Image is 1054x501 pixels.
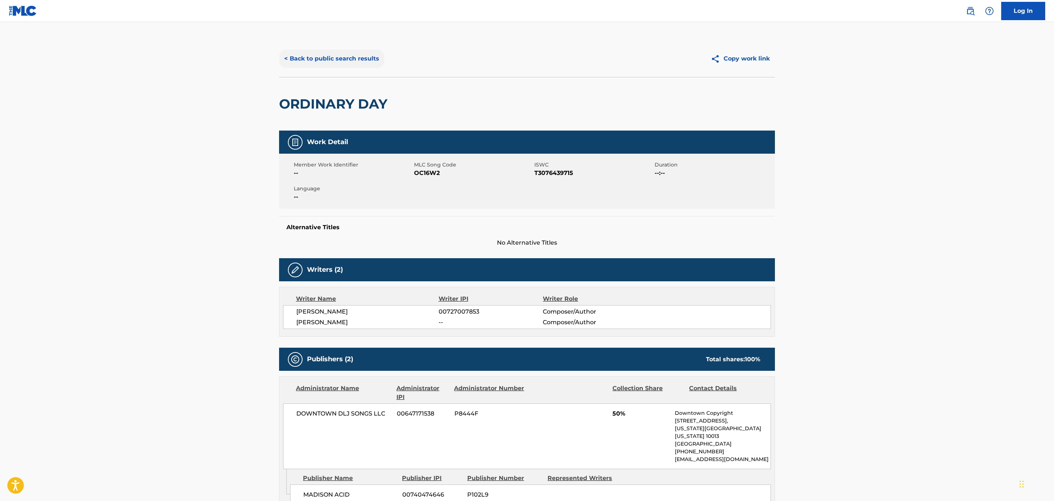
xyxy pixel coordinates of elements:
span: P8444F [454,409,526,418]
span: Composer/Author [543,318,638,327]
p: [PHONE_NUMBER] [675,448,771,456]
div: Collection Share [612,384,684,402]
h2: ORDINARY DAY [279,96,391,112]
h5: Work Detail [307,138,348,146]
span: [PERSON_NAME] [296,318,439,327]
span: -- [439,318,543,327]
span: -- [294,169,412,178]
span: 00740474646 [402,490,462,499]
span: Composer/Author [543,307,638,316]
p: Downtown Copyright [675,409,771,417]
button: Copy work link [706,50,775,68]
div: Writer Name [296,295,439,303]
span: ISWC [534,161,653,169]
span: MLC Song Code [414,161,533,169]
div: Administrator Name [296,384,391,402]
img: Writers [291,266,300,274]
img: Publishers [291,355,300,364]
div: Represented Writers [548,474,622,483]
span: 100 % [745,356,760,363]
span: --:-- [655,169,773,178]
span: 50% [612,409,669,418]
img: Work Detail [291,138,300,147]
div: Administrator Number [454,384,525,402]
span: Language [294,185,412,193]
button: < Back to public search results [279,50,384,68]
img: MLC Logo [9,6,37,16]
img: search [966,7,975,15]
span: Duration [655,161,773,169]
div: Administrator IPI [396,384,449,402]
p: [STREET_ADDRESS], [675,417,771,425]
span: 00727007853 [439,307,543,316]
p: [US_STATE][GEOGRAPHIC_DATA][US_STATE] 10013 [675,425,771,440]
div: Contact Details [689,384,760,402]
iframe: Chat Widget [1017,466,1054,501]
div: Help [982,4,997,18]
span: OC16W2 [414,169,533,178]
p: [GEOGRAPHIC_DATA] [675,440,771,448]
div: Publisher IPI [402,474,462,483]
span: No Alternative Titles [279,238,775,247]
span: Member Work Identifier [294,161,412,169]
div: Total shares: [706,355,760,364]
span: [PERSON_NAME] [296,307,439,316]
span: DOWNTOWN DLJ SONGS LLC [296,409,391,418]
div: Drag [1020,473,1024,495]
h5: Writers (2) [307,266,343,274]
div: Writer IPI [439,295,543,303]
a: Public Search [963,4,978,18]
h5: Publishers (2) [307,355,353,363]
p: [EMAIL_ADDRESS][DOMAIN_NAME] [675,456,771,463]
div: Publisher Number [467,474,542,483]
span: MADISON ACID [303,490,397,499]
img: Copy work link [711,54,724,63]
img: help [985,7,994,15]
div: Publisher Name [303,474,396,483]
span: -- [294,193,412,201]
span: P102L9 [467,490,542,499]
span: T3076439715 [534,169,653,178]
div: Writer Role [543,295,638,303]
h5: Alternative Titles [286,224,768,231]
a: Log In [1001,2,1045,20]
span: 00647171538 [397,409,449,418]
